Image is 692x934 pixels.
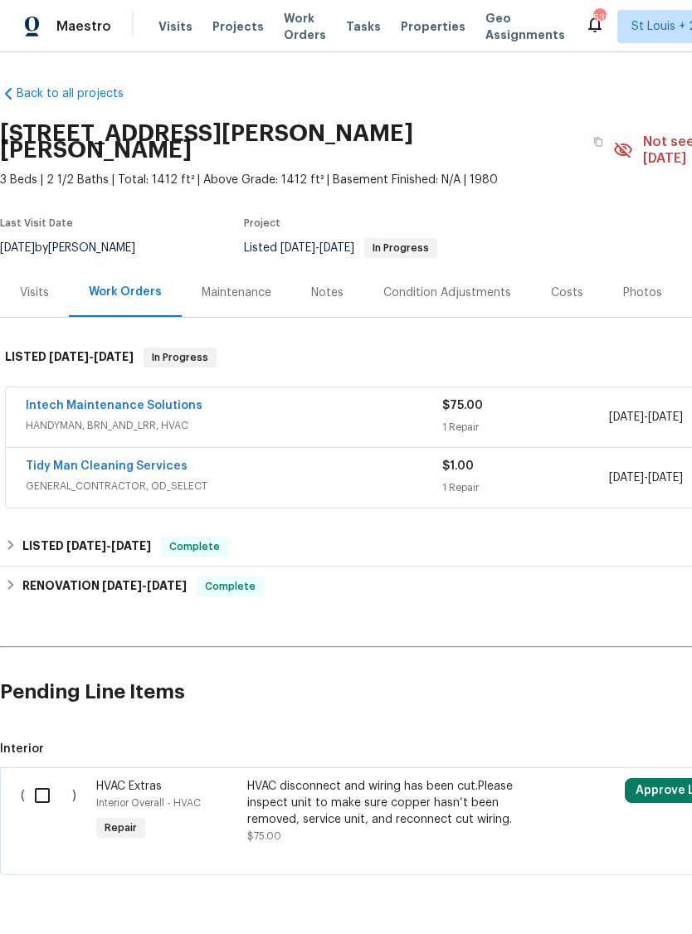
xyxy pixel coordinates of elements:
[284,10,326,43] span: Work Orders
[280,242,315,254] span: [DATE]
[16,773,91,849] div: ( )
[648,472,683,484] span: [DATE]
[346,21,381,32] span: Tasks
[280,242,354,254] span: -
[96,781,162,792] span: HVAC Extras
[49,351,134,362] span: -
[247,778,539,828] div: HVAC disconnect and wiring has been cut.Please inspect unit to make sure copper hasn’t been remov...
[163,538,227,555] span: Complete
[20,285,49,301] div: Visits
[583,127,613,157] button: Copy Address
[485,10,565,43] span: Geo Assignments
[442,400,483,411] span: $75.00
[623,285,662,301] div: Photos
[22,537,151,557] h6: LISTED
[94,351,134,362] span: [DATE]
[111,540,151,552] span: [DATE]
[609,411,644,423] span: [DATE]
[26,460,188,472] a: Tidy Man Cleaning Services
[442,460,474,472] span: $1.00
[202,285,271,301] div: Maintenance
[247,831,281,841] span: $75.00
[22,576,187,596] h6: RENOVATION
[26,400,202,411] a: Intech Maintenance Solutions
[609,409,683,426] span: -
[56,18,111,35] span: Maestro
[198,578,262,595] span: Complete
[551,285,583,301] div: Costs
[147,580,187,591] span: [DATE]
[5,348,134,367] h6: LISTED
[442,419,609,435] div: 1 Repair
[609,469,683,486] span: -
[49,351,89,362] span: [DATE]
[102,580,142,591] span: [DATE]
[401,18,465,35] span: Properties
[593,10,605,27] div: 539
[89,284,162,300] div: Work Orders
[66,540,106,552] span: [DATE]
[212,18,264,35] span: Projects
[66,540,151,552] span: -
[609,472,644,484] span: [DATE]
[319,242,354,254] span: [DATE]
[366,243,436,253] span: In Progress
[244,242,437,254] span: Listed
[244,218,280,228] span: Project
[648,411,683,423] span: [DATE]
[145,349,215,366] span: In Progress
[26,417,442,434] span: HANDYMAN, BRN_AND_LRR, HVAC
[311,285,344,301] div: Notes
[98,820,144,836] span: Repair
[442,479,609,496] div: 1 Repair
[96,798,201,808] span: Interior Overall - HVAC
[383,285,511,301] div: Condition Adjustments
[158,18,192,35] span: Visits
[26,478,442,494] span: GENERAL_CONTRACTOR, OD_SELECT
[102,580,187,591] span: -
